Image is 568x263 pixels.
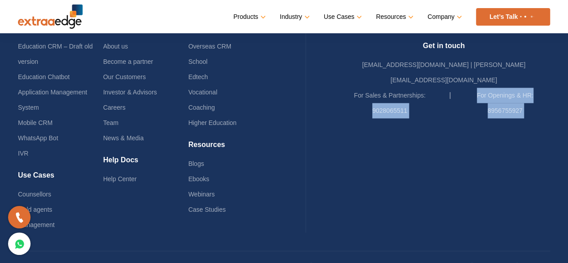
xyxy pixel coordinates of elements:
a: Application Management System [18,89,87,111]
a: Field agents [18,206,52,213]
h4: Resources [188,140,273,156]
a: Management [18,221,55,228]
a: Team [103,119,119,126]
label: For Openings & HR: [477,88,533,103]
a: About us [103,43,128,50]
a: Education Chatbot [18,73,70,80]
a: Resources [376,10,412,23]
a: Products [233,10,264,23]
h4: Use Cases [18,171,103,187]
a: Coaching [188,104,215,111]
a: Education CRM – Draft old version [18,43,93,65]
a: Mobile CRM [18,119,53,126]
a: Become a partner [103,58,153,65]
a: News & Media [103,134,144,142]
a: 9028065511 [372,107,407,114]
h4: Get in touch [338,41,550,57]
a: Edtech [188,73,208,80]
a: Help Center [103,175,137,183]
a: Ebooks [188,175,209,183]
a: Investor & Advisors [103,89,157,96]
label: For Sales & Partnerships: [354,88,426,103]
a: Blogs [188,160,204,167]
a: School [188,58,207,65]
a: Webinars [188,191,215,198]
h4: Help Docs [103,156,189,171]
a: Use Cases [324,10,360,23]
a: WhatsApp Bot [18,134,58,142]
a: Our Customers [103,73,146,80]
a: Careers [103,104,126,111]
a: Company [427,10,460,23]
a: IVR [18,150,28,157]
a: Case Studies [188,206,225,213]
a: 8956755927 [488,107,523,114]
a: Higher Education [188,119,236,126]
a: Vocational [188,89,217,96]
a: Let’s Talk [476,8,550,26]
a: Overseas CRM [188,43,231,50]
a: Counsellors [18,191,51,198]
a: [EMAIL_ADDRESS][DOMAIN_NAME] | [PERSON_NAME][EMAIL_ADDRESS][DOMAIN_NAME] [362,61,525,84]
a: Industry [280,10,308,23]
